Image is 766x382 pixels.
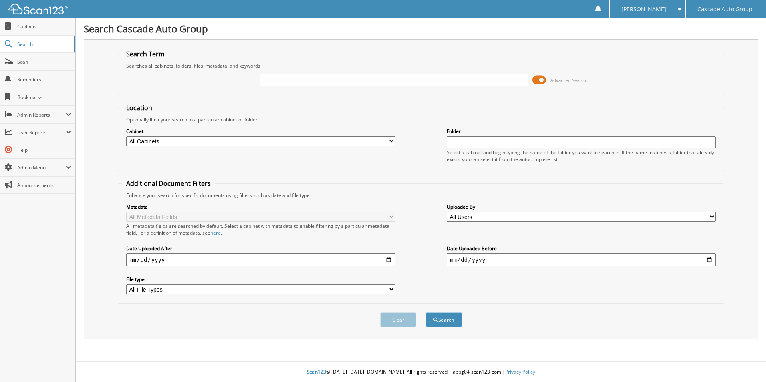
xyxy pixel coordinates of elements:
div: Optionally limit your search to a particular cabinet or folder [122,116,720,123]
div: © [DATE]-[DATE] [DOMAIN_NAME]. All rights reserved | appg04-scan123-com | [76,362,766,382]
div: Select a cabinet and begin typing the name of the folder you want to search in. If the name match... [447,149,716,163]
div: Searches all cabinets, folders, files, metadata, and keywords [122,62,720,69]
span: Admin Reports [17,111,66,118]
input: start [126,253,395,266]
span: Bookmarks [17,94,71,101]
span: Scan [17,58,71,65]
label: Date Uploaded After [126,245,395,252]
h1: Search Cascade Auto Group [84,22,758,35]
span: Advanced Search [550,77,586,83]
input: end [447,253,716,266]
legend: Location [122,103,156,112]
span: Announcements [17,182,71,189]
div: All metadata fields are searched by default. Select a cabinet with metadata to enable filtering b... [126,223,395,236]
button: Search [426,312,462,327]
span: Scan123 [307,368,326,375]
span: [PERSON_NAME] [621,7,666,12]
span: User Reports [17,129,66,136]
label: Metadata [126,203,395,210]
legend: Search Term [122,50,169,58]
label: Cabinet [126,128,395,135]
label: File type [126,276,395,283]
label: Date Uploaded Before [447,245,716,252]
img: scan123-logo-white.svg [8,4,68,14]
button: Clear [380,312,416,327]
span: Help [17,147,71,153]
span: Reminders [17,76,71,83]
legend: Additional Document Filters [122,179,215,188]
label: Uploaded By [447,203,716,210]
span: Search [17,41,70,48]
iframe: Chat Widget [726,344,766,382]
a: here [210,229,221,236]
span: Cascade Auto Group [697,7,752,12]
span: Cabinets [17,23,71,30]
span: Admin Menu [17,164,66,171]
div: Enhance your search for specific documents using filters such as date and file type. [122,192,720,199]
label: Folder [447,128,716,135]
a: Privacy Policy [505,368,535,375]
